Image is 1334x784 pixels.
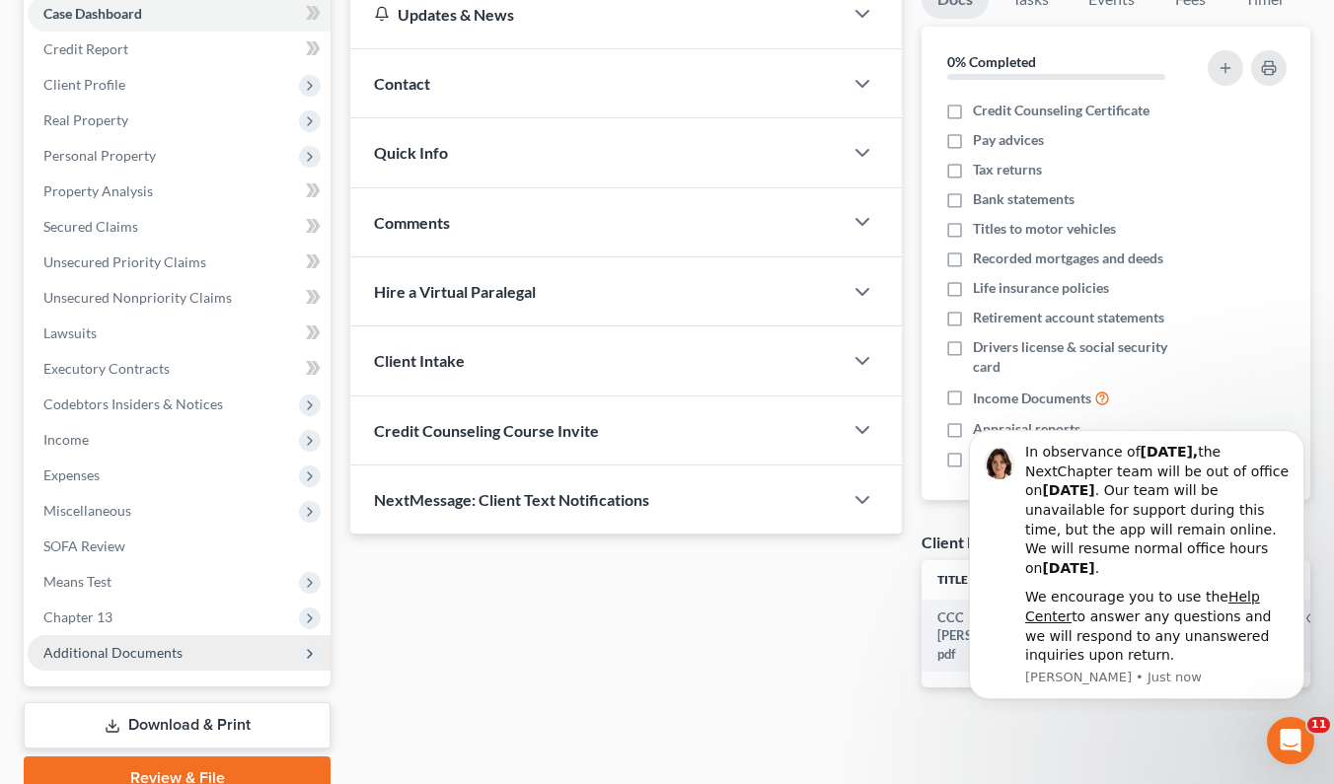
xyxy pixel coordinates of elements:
span: Expenses [43,466,100,483]
span: Means Test [43,573,111,590]
span: Income [43,431,89,448]
span: Drivers license & social security card [973,337,1196,377]
span: Life insurance policies [973,278,1109,298]
a: Titleunfold_more [937,572,980,587]
span: Lawsuits [43,324,97,341]
span: Client Profile [43,76,125,93]
span: Quick Info [374,143,448,162]
iframe: Intercom live chat [1267,717,1314,764]
span: Executory Contracts [43,360,170,377]
span: Credit Report [43,40,128,57]
span: Miscellaneous [43,502,131,519]
span: Pay advices [973,130,1044,150]
span: Unsecured Nonpriority Claims [43,289,232,306]
span: Chapter 13 [43,608,112,625]
a: Property Analysis [28,174,331,209]
a: Download & Print [24,702,331,748]
iframe: Intercom notifications message [939,412,1334,711]
a: SOFA Review [28,529,331,564]
span: Client Intake [374,351,465,370]
span: Unsecured Priority Claims [43,253,206,270]
span: Credit Counseling Certificate [973,101,1149,120]
a: Secured Claims [28,209,331,245]
span: SOFA Review [43,537,125,554]
a: Lawsuits [28,316,331,351]
span: Codebtors Insiders & Notices [43,395,223,412]
a: Unsecured Nonpriority Claims [28,280,331,316]
a: Executory Contracts [28,351,331,387]
span: Credit Counseling Course Invite [374,421,599,440]
a: Credit Report [28,32,331,67]
span: NextMessage: Client Text Notifications [374,490,649,509]
div: Updates & News [374,4,819,25]
span: Recorded mortgages and deeds [973,249,1163,268]
td: CCC [PERSON_NAME]-pdf [922,600,1059,672]
span: Retirement account statements [973,308,1164,327]
span: Titles to motor vehicles [973,219,1116,239]
span: Income Documents [973,389,1091,408]
span: Secured Claims [43,218,138,235]
span: Real Property [43,111,128,128]
span: Case Dashboard [43,5,142,22]
span: Property Analysis [43,182,153,199]
span: Hire a Virtual Paralegal [374,282,536,301]
span: Bank statements [973,189,1075,209]
span: Comments [374,213,450,232]
span: Contact [374,74,430,93]
span: 11 [1307,717,1330,733]
span: Additional Documents [43,644,183,661]
span: Personal Property [43,147,156,164]
strong: 0% Completed [947,53,1036,70]
a: Unsecured Priority Claims [28,245,331,280]
div: Client Documents [922,532,1048,552]
span: Tax returns [973,160,1042,179]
